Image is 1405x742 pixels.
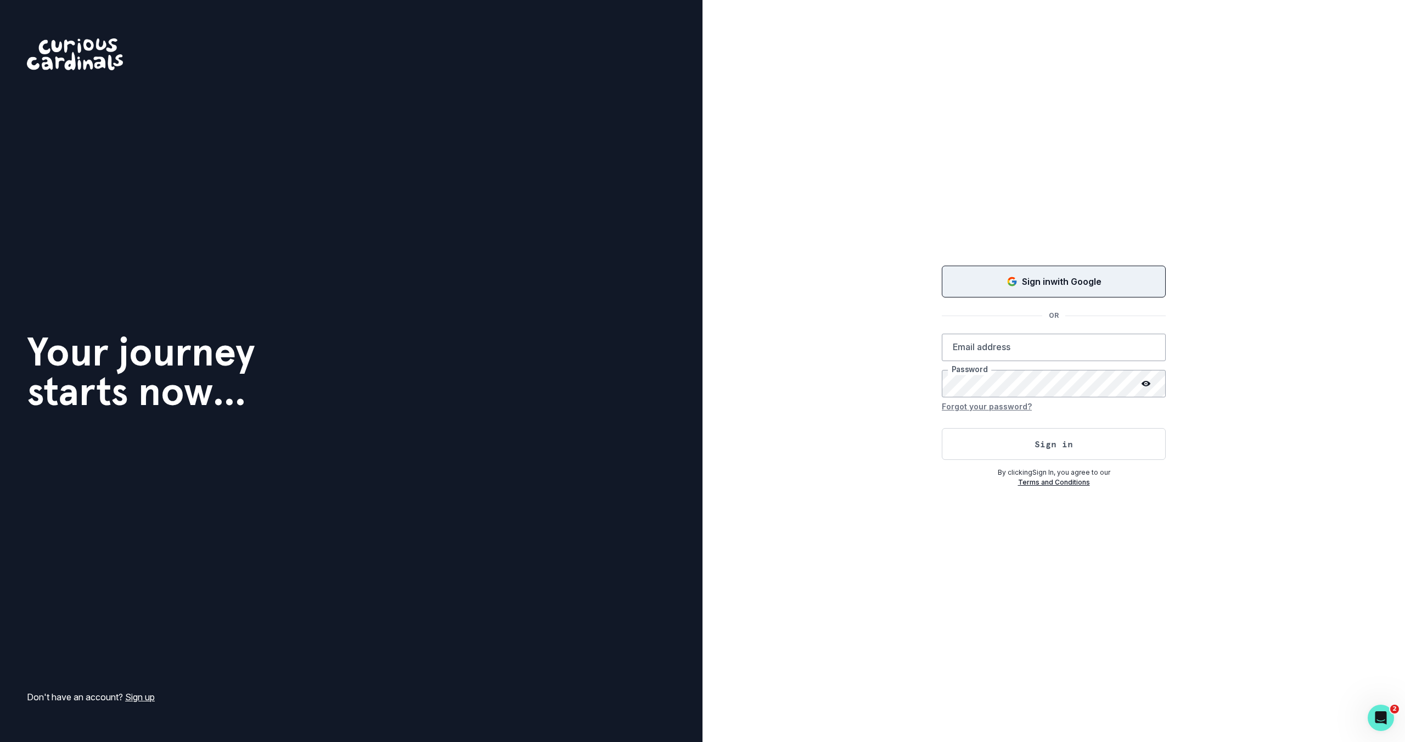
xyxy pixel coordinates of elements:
[1018,478,1090,486] a: Terms and Conditions
[1042,311,1065,321] p: OR
[1022,275,1101,288] p: Sign in with Google
[942,397,1032,415] button: Forgot your password?
[1390,705,1399,713] span: 2
[27,332,255,411] h1: Your journey starts now...
[27,38,123,70] img: Curious Cardinals Logo
[942,266,1166,297] button: Sign in with Google (GSuite)
[1368,705,1394,731] iframe: Intercom live chat
[27,690,155,704] p: Don't have an account?
[942,468,1166,477] p: By clicking Sign In , you agree to our
[942,428,1166,460] button: Sign in
[125,692,155,702] a: Sign up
